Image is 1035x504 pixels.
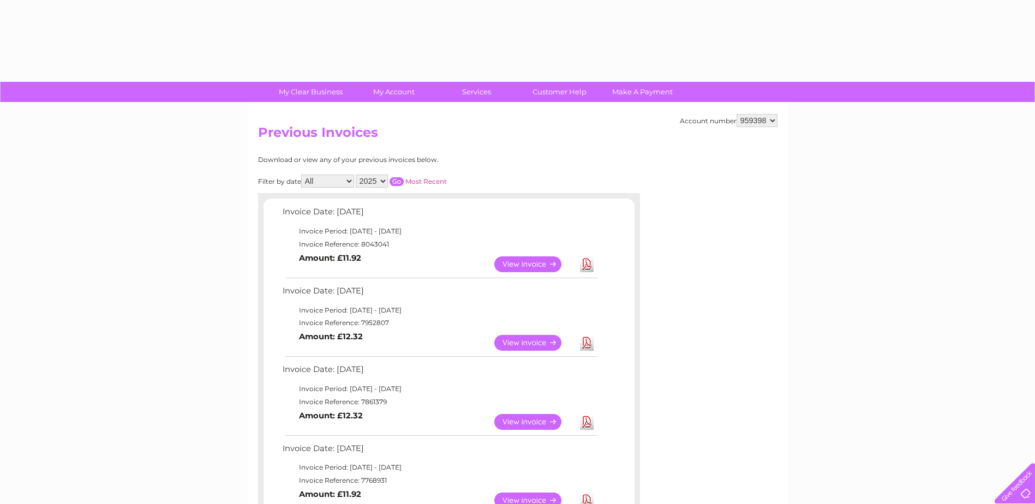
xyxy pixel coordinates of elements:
[349,82,439,102] a: My Account
[494,414,575,430] a: View
[280,441,599,461] td: Invoice Date: [DATE]
[280,461,599,474] td: Invoice Period: [DATE] - [DATE]
[405,177,447,185] a: Most Recent
[280,238,599,251] td: Invoice Reference: 8043041
[494,335,575,351] a: View
[580,256,594,272] a: Download
[280,362,599,382] td: Invoice Date: [DATE]
[280,382,599,395] td: Invoice Period: [DATE] - [DATE]
[580,335,594,351] a: Download
[266,82,356,102] a: My Clear Business
[680,114,777,127] div: Account number
[258,175,545,188] div: Filter by date
[494,256,575,272] a: View
[258,156,545,164] div: Download or view any of your previous invoices below.
[580,414,594,430] a: Download
[280,225,599,238] td: Invoice Period: [DATE] - [DATE]
[299,253,361,263] b: Amount: £11.92
[597,82,687,102] a: Make A Payment
[280,284,599,304] td: Invoice Date: [DATE]
[514,82,605,102] a: Customer Help
[280,474,599,487] td: Invoice Reference: 7768931
[299,489,361,499] b: Amount: £11.92
[280,395,599,409] td: Invoice Reference: 7861379
[280,205,599,225] td: Invoice Date: [DATE]
[280,316,599,329] td: Invoice Reference: 7952807
[280,304,599,317] td: Invoice Period: [DATE] - [DATE]
[299,411,363,421] b: Amount: £12.32
[258,125,777,146] h2: Previous Invoices
[299,332,363,341] b: Amount: £12.32
[432,82,522,102] a: Services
